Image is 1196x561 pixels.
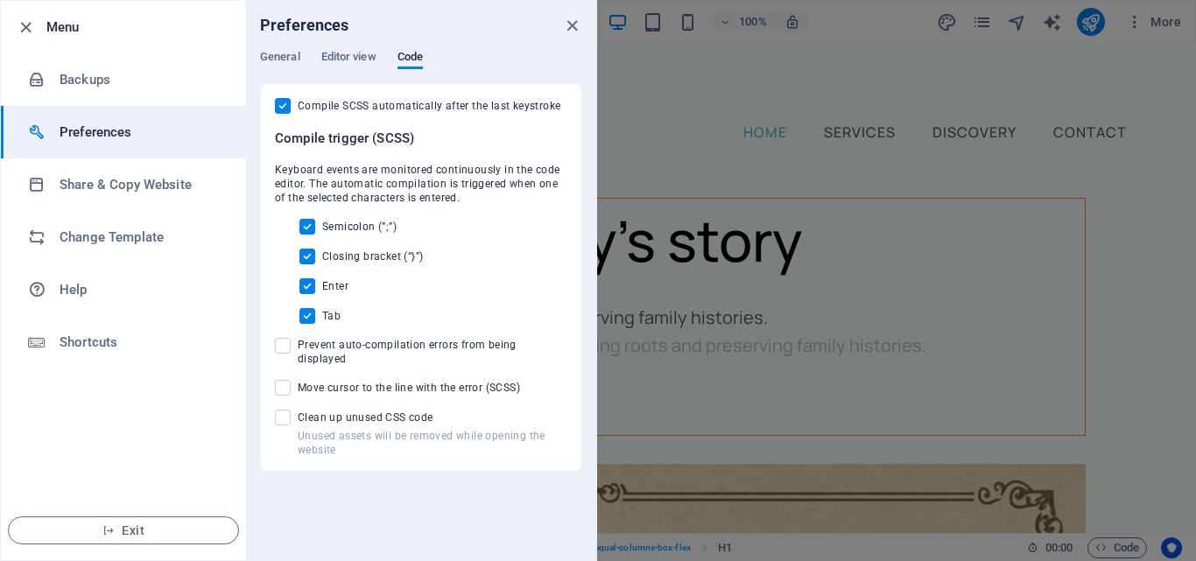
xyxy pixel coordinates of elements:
span: Move cursor to the line with the error (SCSS) [298,381,520,395]
h6: Shortcuts [60,332,222,353]
span: Prevent auto-compilation errors from being displayed [298,338,567,366]
span: Exit [23,523,224,537]
p: Unused assets will be removed while opening the website [298,429,567,457]
button: Exit [8,516,239,544]
h6: Share & Copy Website [60,174,222,195]
span: Closing bracket (“}”) [322,249,423,263]
h6: Preferences [260,15,349,36]
span: Code [397,46,423,71]
button: 1 [40,430,51,440]
a: Help [1,263,246,316]
span: General [260,46,300,71]
button: 3 [40,486,51,496]
h6: Preferences [60,122,222,143]
button: 2 [40,458,51,468]
span: Enter [322,279,348,293]
h6: Help [60,279,222,300]
h6: Compile trigger (SCSS) [275,128,567,149]
span: Tab [322,309,341,323]
h6: Menu [46,17,232,38]
span: Clean up unused CSS code [298,410,567,424]
span: Semicolon (”;”) [322,220,397,234]
span: Editor view [321,46,376,71]
button: close [561,15,582,36]
span: Keyboard events are monitored continuously in the code editor. The automatic compilation is trigg... [275,163,567,205]
h6: Backups [60,69,222,90]
span: Compile SCSS automatically after the last keystroke [298,99,560,113]
h6: Change Template [60,227,222,248]
div: Preferences [260,50,582,83]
